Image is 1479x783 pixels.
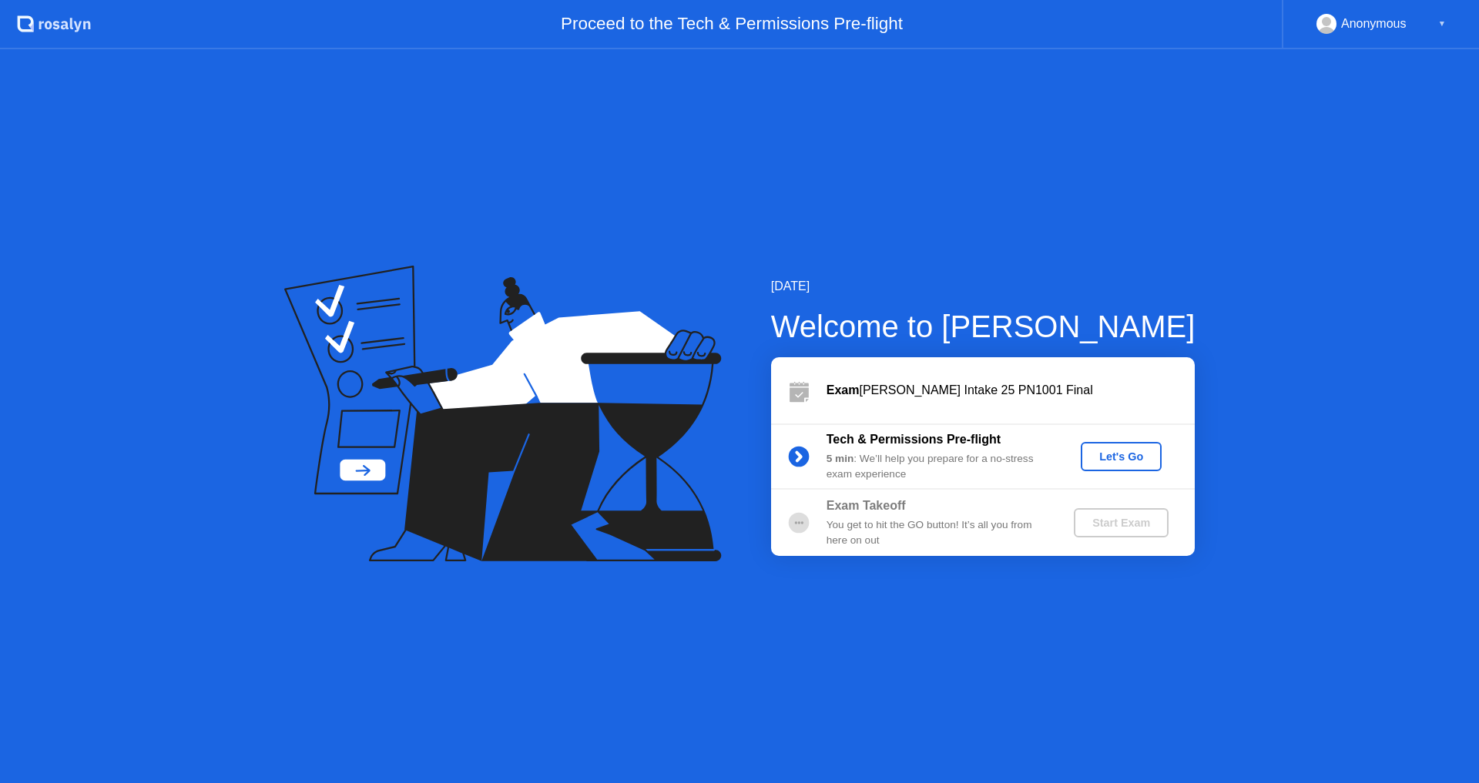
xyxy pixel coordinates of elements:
div: ▼ [1438,14,1446,34]
b: 5 min [827,453,854,464]
button: Let's Go [1081,442,1162,471]
b: Exam [827,383,860,397]
button: Start Exam [1074,508,1169,537]
div: [DATE] [771,277,1196,296]
div: You get to hit the GO button! It’s all you from here on out [827,517,1048,549]
b: Tech & Permissions Pre-flight [827,433,1001,446]
div: Anonymous [1341,14,1407,34]
div: Start Exam [1080,517,1162,529]
div: [PERSON_NAME] Intake 25 PN1001 Final [827,381,1195,400]
div: Welcome to [PERSON_NAME] [771,303,1196,350]
div: Let's Go [1087,450,1155,463]
div: : We’ll help you prepare for a no-stress exam experience [827,451,1048,483]
b: Exam Takeoff [827,499,906,512]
